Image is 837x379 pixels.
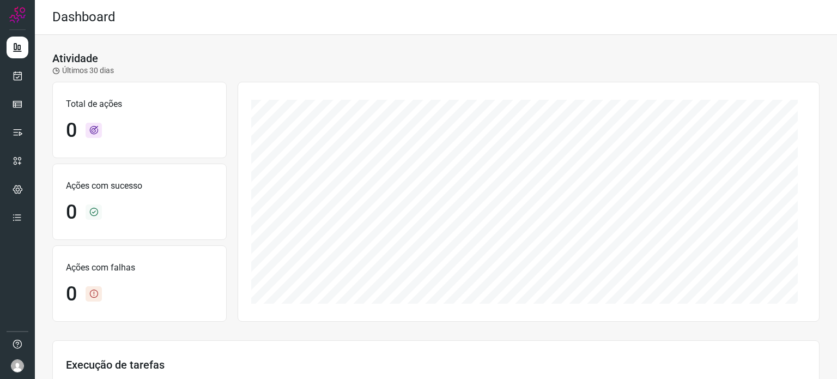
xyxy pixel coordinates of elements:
[52,65,114,76] p: Últimos 30 dias
[66,119,77,142] h1: 0
[66,261,213,274] p: Ações com falhas
[66,179,213,192] p: Ações com sucesso
[66,201,77,224] h1: 0
[52,9,116,25] h2: Dashboard
[66,358,806,371] h3: Execução de tarefas
[66,98,213,111] p: Total de ações
[52,52,98,65] h3: Atividade
[66,282,77,306] h1: 0
[9,7,26,23] img: Logo
[11,359,24,372] img: avatar-user-boy.jpg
